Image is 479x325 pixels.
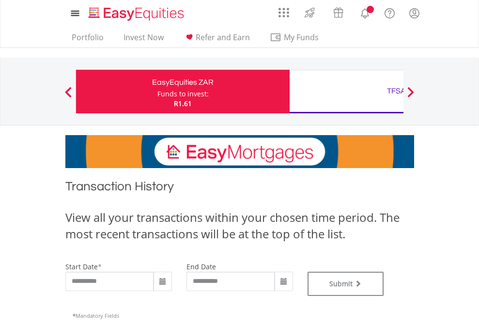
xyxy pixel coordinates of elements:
span: R1.61 [174,99,192,108]
a: AppsGrid [272,2,295,18]
span: Mandatory Fields [73,312,119,319]
img: grid-menu-icon.svg [278,7,289,18]
a: Refer and Earn [180,32,254,47]
a: Home page [85,2,188,22]
div: Funds to invest: [157,89,209,99]
button: Submit [308,272,384,296]
img: vouchers-v2.svg [330,5,346,20]
a: Notifications [353,2,377,22]
a: My Profile [402,2,427,24]
span: Refer and Earn [196,32,250,43]
button: Previous [59,92,78,101]
a: FAQ's and Support [377,2,402,22]
button: Next [401,92,420,101]
label: start date [65,262,98,271]
a: Portfolio [68,32,108,47]
div: View all your transactions within your chosen time period. The most recent transactions will be a... [65,209,414,243]
a: Vouchers [324,2,353,20]
img: thrive-v2.svg [302,5,318,20]
span: My Funds [270,31,333,44]
img: EasyMortage Promotion Banner [65,135,414,168]
div: EasyEquities ZAR [82,76,284,89]
img: EasyEquities_Logo.png [87,6,188,22]
h1: Transaction History [65,178,414,200]
label: end date [186,262,216,271]
a: Invest Now [120,32,168,47]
